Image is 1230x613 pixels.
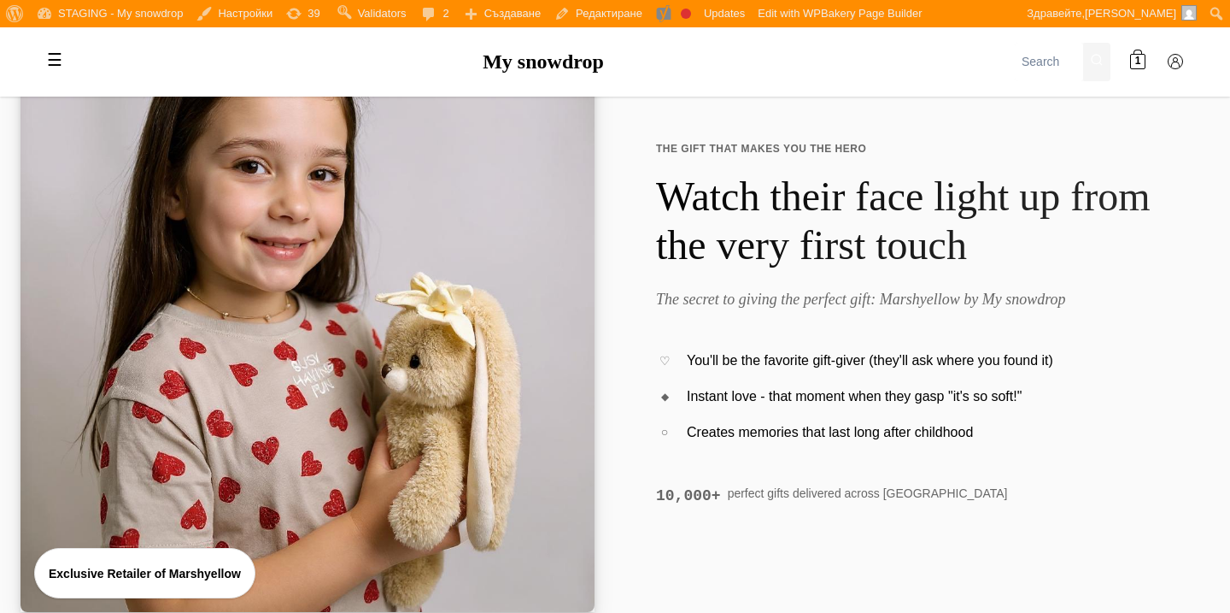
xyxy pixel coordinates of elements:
[656,484,721,509] span: 10,000+
[20,38,594,612] img: Luxury childhood companions
[1135,54,1141,70] span: 1
[1085,7,1176,20] span: [PERSON_NAME]
[656,141,1189,157] span: THE GIFT THAT MAKES YOU THE HERO
[656,291,1189,309] h2: The secret to giving the perfect gift: Marshyellow by My snowdrop
[687,350,1053,372] span: You'll be the favorite gift-giver (they'll ask where you found it)
[728,484,1008,509] span: perfect gifts delivered across [GEOGRAPHIC_DATA]
[656,172,1189,270] h1: Watch their face light up from the very first touch
[49,567,241,581] span: Exclusive Retailer of Marshyellow
[1015,43,1083,81] input: Search
[483,50,604,73] a: My snowdrop
[38,43,72,77] label: Toggle mobile menu
[1121,44,1155,79] a: 1
[687,386,1022,408] span: Instant love - that moment when they gasp "it's so soft!"
[681,9,691,19] div: Focus keyphrase not set
[687,421,973,444] span: Creates memories that last long after childhood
